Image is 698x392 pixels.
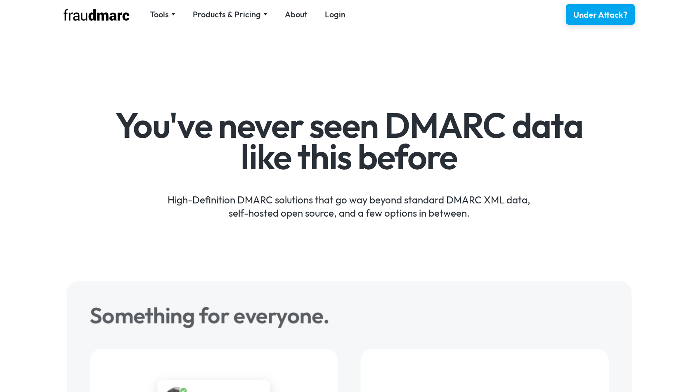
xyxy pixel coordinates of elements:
div: Tools [150,9,169,20]
div: Products & Pricing [193,9,267,20]
a: About [285,9,308,20]
h3: Something for everyone. [90,304,609,326]
div: High-Definition DMARC solutions that go way beyond standard DMARC XML data, self-hosted open sour... [109,181,589,220]
div: Tools [150,9,175,20]
a: Login [325,9,345,20]
div: Under Attack? [573,9,627,21]
div: Products & Pricing [193,9,261,20]
h1: You've never seen DMARC data like this before [109,110,589,172]
a: Under Attack? [566,4,635,25]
